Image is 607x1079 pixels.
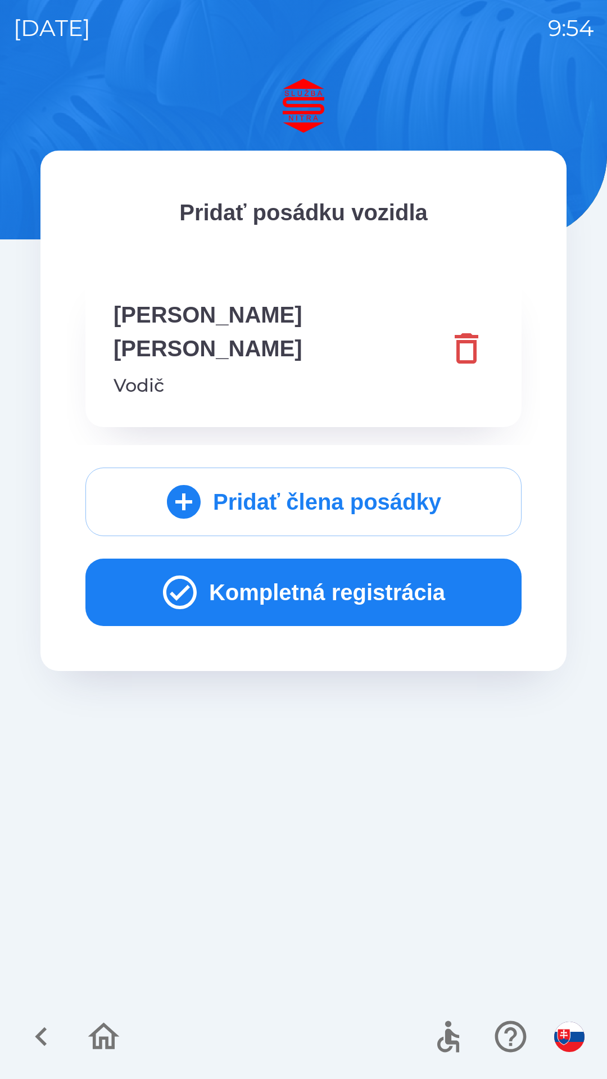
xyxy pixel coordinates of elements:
p: [DATE] [13,11,90,45]
p: Pridať posádku vozidla [85,196,522,229]
img: sk flag [554,1022,585,1052]
button: Kompletná registrácia [85,559,522,626]
button: Pridať člena posádky [85,468,522,536]
p: 9:54 [548,11,594,45]
p: Vodič [114,372,440,399]
p: [PERSON_NAME] [PERSON_NAME] [114,298,440,365]
img: Logo [40,79,567,133]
